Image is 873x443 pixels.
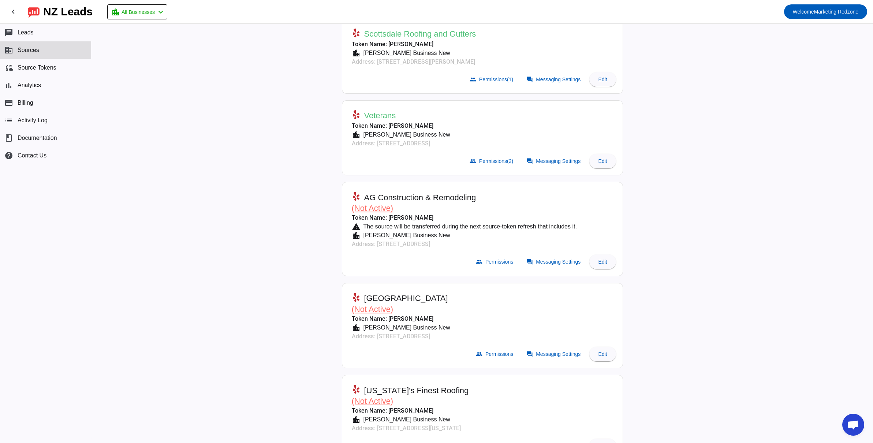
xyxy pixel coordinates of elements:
[352,204,393,213] span: (Not Active)
[526,76,533,83] mat-icon: forum
[4,134,13,142] span: book
[352,49,361,57] mat-icon: location_city
[485,351,513,357] span: Permissions
[156,8,165,16] mat-icon: chevron_left
[479,77,513,82] span: Permissions
[111,8,120,16] mat-icon: location_city
[485,259,513,265] span: Permissions
[536,77,581,82] span: Messaging Settings
[471,347,519,361] button: Permissions
[842,414,864,436] div: Open chat
[107,4,167,19] button: All Businesses
[28,5,40,18] img: logo
[9,7,18,16] mat-icon: chevron_left
[784,4,868,19] button: WelcomeMarketing Redzone
[793,7,859,17] span: Marketing Redzone
[18,117,48,124] span: Activity Log
[4,46,13,55] mat-icon: business
[526,158,533,164] mat-icon: forum
[526,351,533,357] mat-icon: forum
[470,158,476,164] mat-icon: group
[361,323,450,332] div: [PERSON_NAME] Business New
[536,351,581,357] span: Messaging Settings
[589,154,616,168] button: Edit
[476,258,482,265] mat-icon: group
[364,386,469,396] span: [US_STATE]'s Finest Roofing
[352,397,393,406] span: (Not Active)
[4,151,13,160] mat-icon: help
[352,415,361,424] mat-icon: location_city
[470,76,476,83] mat-icon: group
[361,222,577,231] div: The source will be transferred during the next source-token refresh that includes it.
[4,81,13,90] mat-icon: bar_chart
[522,154,586,168] button: Messaging Settings
[479,158,513,164] span: Permissions
[536,158,581,164] span: Messaging Settings
[361,231,450,240] div: [PERSON_NAME] Business New
[352,139,450,148] mat-card-subtitle: Address: [STREET_ADDRESS]
[18,29,34,36] span: Leads
[589,72,616,87] button: Edit
[352,213,577,222] mat-card-subtitle: Token Name: [PERSON_NAME]
[598,158,607,164] span: Edit
[598,351,607,357] span: Edit
[18,100,33,106] span: Billing
[507,77,513,82] span: (1)
[589,254,616,269] button: Edit
[598,77,607,82] span: Edit
[361,130,450,139] div: [PERSON_NAME] Business New
[522,347,586,361] button: Messaging Settings
[18,82,41,89] span: Analytics
[18,47,39,53] span: Sources
[522,72,586,87] button: Messaging Settings
[465,72,519,87] button: Permissions(1)
[526,258,533,265] mat-icon: forum
[471,254,519,269] button: Permissions
[507,158,513,164] span: (2)
[352,222,361,231] mat-icon: warning
[364,193,476,203] span: AG Construction & Remodeling
[4,63,13,72] mat-icon: cloud_sync
[364,29,476,39] span: Scottsdale Roofing and Gutters
[352,40,476,49] mat-card-subtitle: Token Name: [PERSON_NAME]
[43,7,93,17] div: NZ Leads
[352,305,393,314] span: (Not Active)
[352,314,450,323] mat-card-subtitle: Token Name: [PERSON_NAME]
[352,231,361,240] mat-icon: location_city
[476,351,482,357] mat-icon: group
[352,323,361,332] mat-icon: location_city
[122,7,155,17] span: All Businesses
[352,332,450,341] mat-card-subtitle: Address: [STREET_ADDRESS]
[522,254,586,269] button: Messaging Settings
[361,49,450,57] div: [PERSON_NAME] Business New
[4,28,13,37] mat-icon: chat
[364,111,396,121] span: Veterans
[18,135,57,141] span: Documentation
[361,415,450,424] div: [PERSON_NAME] Business New
[352,122,450,130] mat-card-subtitle: Token Name: [PERSON_NAME]
[465,154,519,168] button: Permissions(2)
[4,98,13,107] mat-icon: payment
[536,259,581,265] span: Messaging Settings
[18,152,46,159] span: Contact Us
[352,130,361,139] mat-icon: location_city
[589,347,616,361] button: Edit
[352,424,469,433] mat-card-subtitle: Address: [STREET_ADDRESS][US_STATE]
[364,293,448,304] span: [GEOGRAPHIC_DATA]
[352,240,577,249] mat-card-subtitle: Address: [STREET_ADDRESS]
[793,9,814,15] span: Welcome
[4,116,13,125] mat-icon: list
[352,406,469,415] mat-card-subtitle: Token Name: [PERSON_NAME]
[18,64,56,71] span: Source Tokens
[352,57,476,66] mat-card-subtitle: Address: [STREET_ADDRESS][PERSON_NAME]
[598,259,607,265] span: Edit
